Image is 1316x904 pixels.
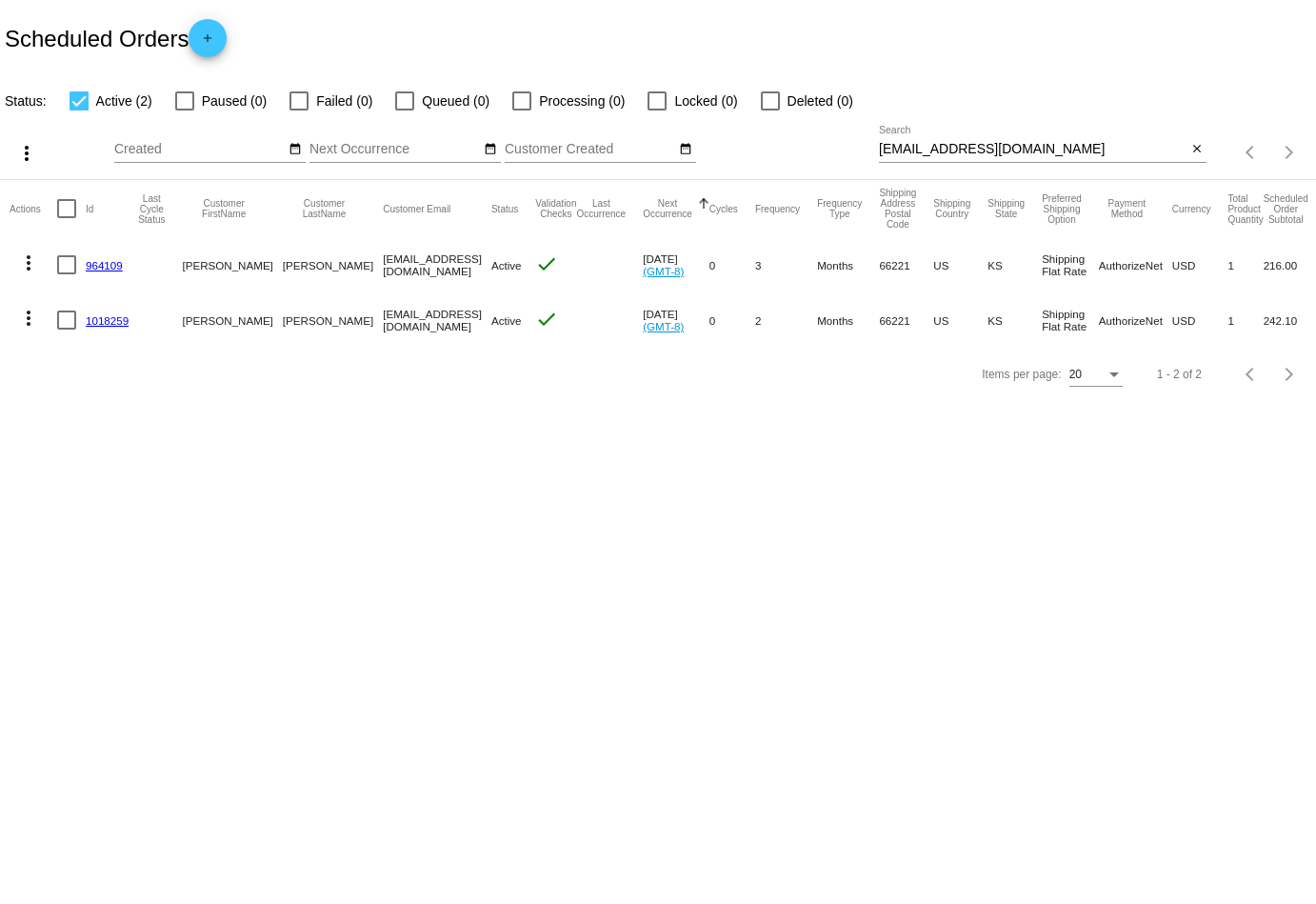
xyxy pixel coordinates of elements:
mat-cell: Months [817,237,879,292]
mat-header-cell: Total Product Quantity [1227,180,1263,237]
button: Next page [1270,355,1308,393]
div: 1 - 2 of 2 [1157,368,1202,381]
mat-cell: AuthorizeNet [1099,292,1172,348]
button: Change sorting for PaymentMethod.Type [1099,198,1155,219]
h2: Scheduled Orders [5,19,227,57]
mat-cell: 0 [709,292,755,348]
button: Change sorting for ShippingCountry [933,198,970,219]
button: Change sorting for Cycles [709,203,738,214]
input: Next Occurrence [309,142,481,157]
mat-cell: 0 [709,237,755,292]
span: Locked (0) [674,90,737,112]
span: Deleted (0) [788,90,853,112]
button: Change sorting for Status [491,203,518,214]
span: Active (2) [96,90,152,112]
mat-icon: more_vert [17,307,40,330]
mat-cell: Months [817,292,879,348]
a: 964109 [86,259,123,271]
button: Change sorting for CurrencyIso [1172,203,1211,214]
a: (GMT-8) [643,265,684,277]
button: Change sorting for ShippingState [987,198,1025,219]
button: Clear [1186,140,1206,160]
span: Active [491,314,522,327]
input: Created [114,142,286,157]
span: Processing (0) [539,90,625,112]
div: Items per page: [982,368,1061,381]
mat-cell: Shipping Flat Rate [1042,292,1099,348]
button: Change sorting for CustomerEmail [383,203,450,214]
mat-cell: 3 [755,237,817,292]
input: Search [879,142,1186,157]
button: Change sorting for LastOccurrenceUtc [576,198,626,219]
mat-icon: date_range [484,142,497,157]
mat-cell: [DATE] [643,237,709,292]
mat-icon: date_range [679,142,692,157]
mat-icon: check [535,252,558,275]
mat-cell: US [933,292,987,348]
mat-cell: 1 [1227,237,1263,292]
button: Next page [1270,133,1308,171]
mat-icon: add [196,31,219,54]
button: Change sorting for CustomerFirstName [182,198,265,219]
span: Paused (0) [202,90,267,112]
mat-icon: more_vert [15,142,38,165]
button: Change sorting for Frequency [755,203,800,214]
mat-cell: Shipping Flat Rate [1042,237,1099,292]
button: Change sorting for PreferredShippingOption [1042,193,1082,225]
button: Change sorting for ShippingPostcode [879,188,916,230]
mat-cell: USD [1172,237,1228,292]
mat-cell: USD [1172,292,1228,348]
a: (GMT-8) [643,320,684,332]
mat-icon: date_range [289,142,302,157]
button: Change sorting for Subtotal [1264,193,1308,225]
mat-cell: 66221 [879,237,933,292]
button: Previous page [1232,355,1270,393]
mat-cell: KS [987,237,1042,292]
mat-cell: [PERSON_NAME] [182,237,282,292]
mat-select: Items per page: [1069,369,1123,382]
button: Change sorting for Id [86,203,93,214]
span: Failed (0) [316,90,372,112]
span: Queued (0) [422,90,489,112]
mat-cell: [PERSON_NAME] [283,237,383,292]
mat-cell: [DATE] [643,292,709,348]
mat-cell: 2 [755,292,817,348]
mat-header-cell: Validation Checks [535,180,576,237]
mat-header-cell: Actions [10,180,57,237]
input: Customer Created [505,142,676,157]
mat-cell: US [933,237,987,292]
button: Change sorting for LastProcessingCycleId [138,193,165,225]
mat-icon: check [535,308,558,331]
mat-cell: [PERSON_NAME] [182,292,282,348]
mat-cell: [EMAIL_ADDRESS][DOMAIN_NAME] [383,292,491,348]
mat-cell: AuthorizeNet [1099,237,1172,292]
mat-cell: [PERSON_NAME] [283,292,383,348]
mat-cell: KS [987,292,1042,348]
button: Change sorting for FrequencyType [817,198,862,219]
mat-icon: close [1190,142,1204,157]
a: 1018259 [86,314,129,327]
mat-icon: more_vert [17,251,40,274]
button: Previous page [1232,133,1270,171]
span: Status: [5,93,47,109]
span: Active [491,259,522,271]
mat-cell: [EMAIL_ADDRESS][DOMAIN_NAME] [383,237,491,292]
button: Change sorting for NextOccurrenceUtc [643,198,692,219]
mat-cell: 66221 [879,292,933,348]
button: Change sorting for CustomerLastName [283,198,366,219]
mat-cell: 1 [1227,292,1263,348]
span: 20 [1069,368,1082,381]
